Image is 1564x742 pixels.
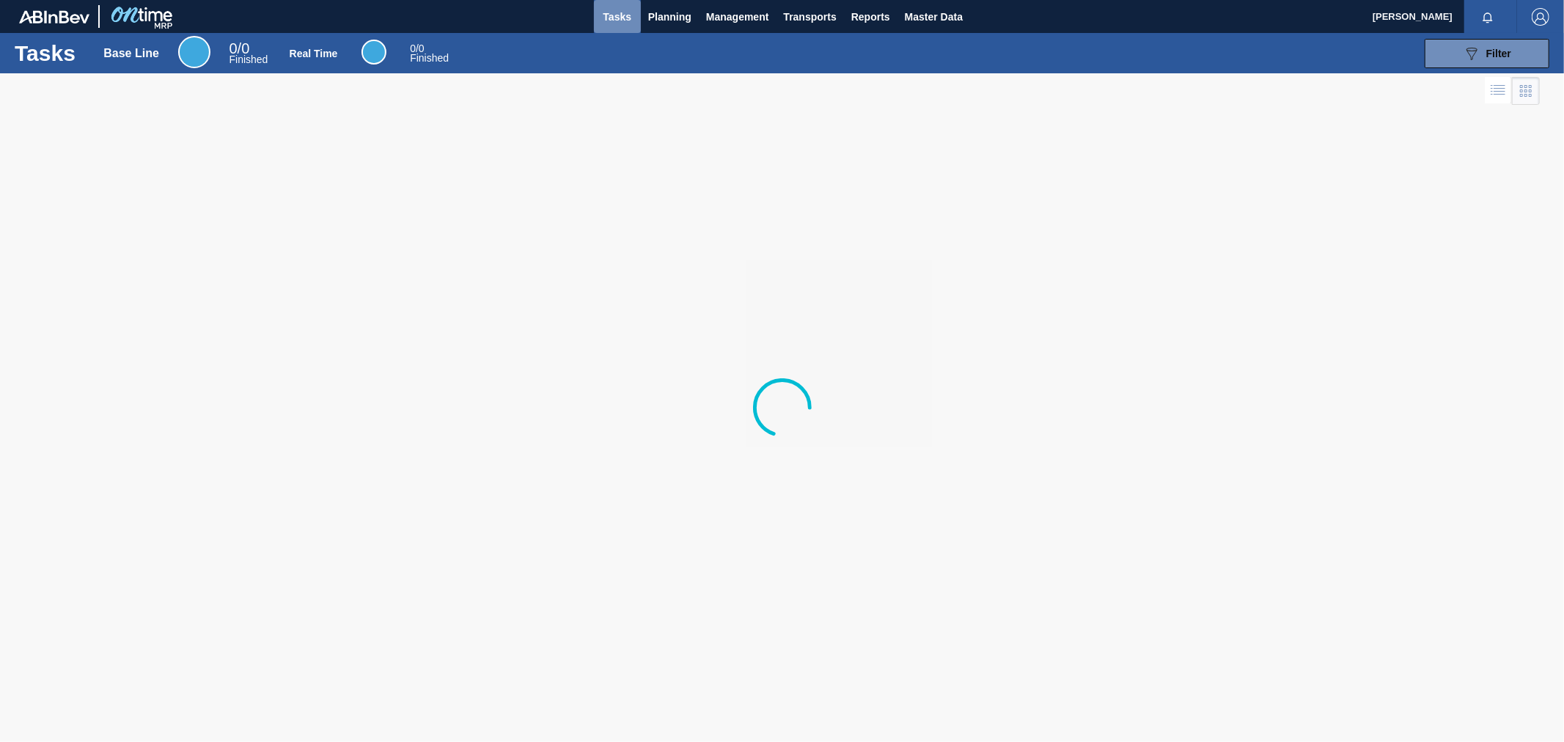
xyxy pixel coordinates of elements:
span: Finished [410,52,449,64]
div: Real Time [361,40,386,65]
div: Real Time [410,44,449,63]
span: / 0 [230,40,250,56]
span: Master Data [905,8,963,26]
span: 0 [230,40,238,56]
div: Real Time [290,48,338,59]
div: Base Line [178,36,210,68]
span: Planning [648,8,691,26]
button: Notifications [1464,7,1511,27]
img: Logout [1532,8,1549,26]
button: Filter [1425,39,1549,68]
div: Base Line [103,47,159,60]
h1: Tasks [15,45,82,62]
span: Transports [784,8,837,26]
img: TNhmsLtSVTkK8tSr43FrP2fwEKptu5GPRR3wAAAABJRU5ErkJggg== [19,10,89,23]
span: Reports [851,8,890,26]
div: Base Line [230,43,268,65]
span: Tasks [601,8,634,26]
span: / 0 [410,43,424,54]
span: Filter [1486,48,1511,59]
span: Finished [230,54,268,65]
span: Management [706,8,769,26]
span: 0 [410,43,416,54]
